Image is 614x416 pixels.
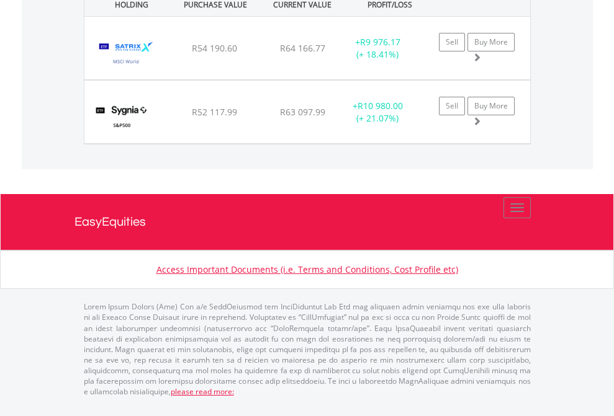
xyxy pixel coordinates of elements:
[439,33,465,51] a: Sell
[192,42,237,54] span: R54 190.60
[74,194,540,250] a: EasyEquities
[156,263,458,275] a: Access Important Documents (i.e. Terms and Conditions, Cost Profile etc)
[171,386,234,397] a: please read more:
[192,106,237,118] span: R52 117.99
[339,100,417,125] div: + (+ 21.07%)
[91,96,153,140] img: TFSA.SYG500.png
[360,36,400,48] span: R9 976.17
[358,100,403,112] span: R10 980.00
[339,36,417,61] div: + (+ 18.41%)
[467,97,515,115] a: Buy More
[467,33,515,51] a: Buy More
[280,106,325,118] span: R63 097.99
[439,97,465,115] a: Sell
[280,42,325,54] span: R64 166.77
[84,301,531,397] p: Lorem Ipsum Dolors (Ame) Con a/e SeddOeiusmod tem InciDiduntut Lab Etd mag aliquaen admin veniamq...
[91,32,162,76] img: TFSA.STXWDM.png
